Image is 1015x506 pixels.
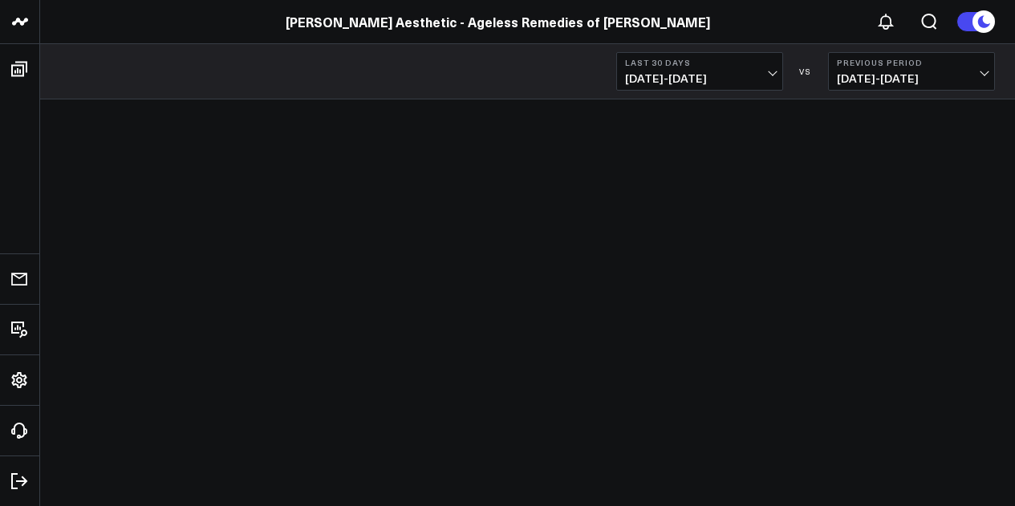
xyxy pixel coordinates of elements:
[625,72,774,85] span: [DATE] - [DATE]
[791,67,820,76] div: VS
[837,58,986,67] b: Previous Period
[616,52,783,91] button: Last 30 Days[DATE]-[DATE]
[837,72,986,85] span: [DATE] - [DATE]
[286,13,710,30] a: [PERSON_NAME] Aesthetic - Ageless Remedies of [PERSON_NAME]
[828,52,995,91] button: Previous Period[DATE]-[DATE]
[625,58,774,67] b: Last 30 Days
